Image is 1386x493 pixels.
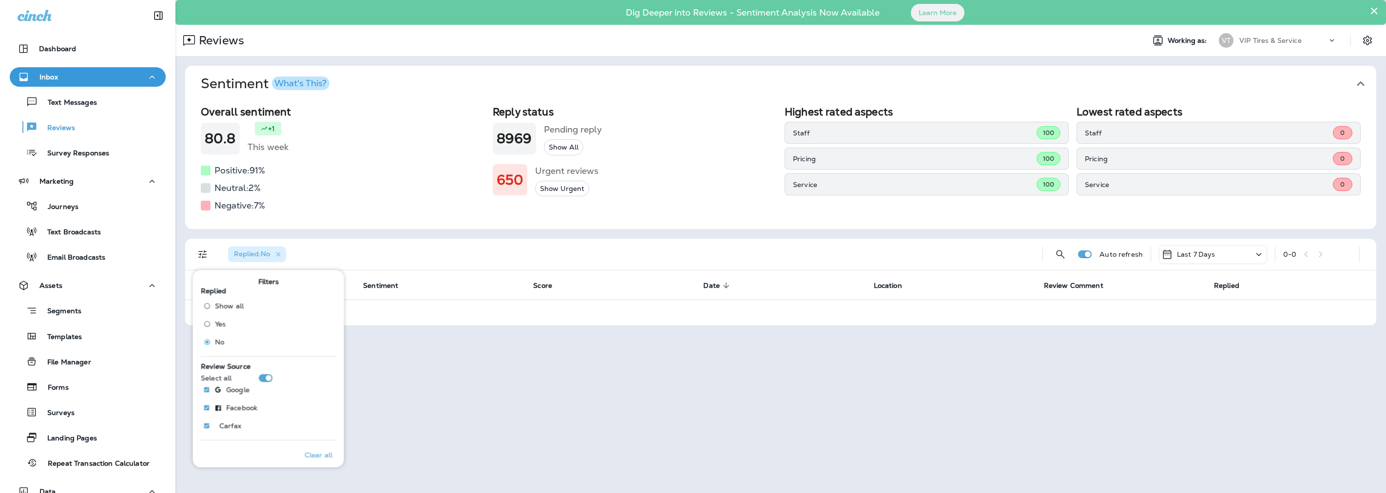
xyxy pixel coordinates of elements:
p: Google [226,386,250,394]
span: Working as: [1168,37,1209,45]
p: Email Broadcasts [38,253,105,263]
span: Replied : No [234,249,270,258]
span: Review Comment [1044,282,1103,290]
p: Marketing [39,177,74,185]
p: Service [793,181,1037,189]
button: Text Broadcasts [10,221,166,242]
p: Service [1085,181,1333,189]
button: Clear all [300,443,336,467]
button: Survey Responses [10,142,166,163]
p: Survey Responses [38,149,109,158]
p: Reviews [38,124,75,133]
h5: Negative: 7 % [214,198,265,213]
span: Date [703,282,720,290]
button: Learn More [911,4,964,21]
button: Journeys [10,196,166,216]
button: Templates [10,326,166,346]
button: Collapse Sidebar [145,6,172,25]
p: Assets [39,282,62,289]
h2: Overall sentiment [201,106,485,118]
span: Replied [1214,281,1252,290]
p: Clear all [304,451,332,459]
span: Score [533,281,565,290]
h1: Sentiment [201,76,329,92]
button: Repeat Transaction Calculator [10,453,166,473]
p: Reviews [195,33,244,48]
span: Review Comment [1044,281,1116,290]
button: Segments [10,300,166,321]
button: Text Messages [10,92,166,112]
span: No [215,338,224,346]
span: Date [703,281,732,290]
span: 100 [1043,180,1054,189]
div: What's This? [274,79,327,88]
p: Facebook [226,404,257,412]
h5: Urgent reviews [535,163,598,179]
p: Staff [793,129,1037,137]
h2: Highest rated aspects [785,106,1069,118]
button: SentimentWhat's This? [193,66,1384,102]
span: Replied [201,286,226,295]
div: Replied:No [228,246,286,262]
p: Surveys [38,409,75,418]
button: Settings [1359,32,1376,49]
div: 0 - 0 [1283,250,1296,258]
h2: Reply status [493,106,777,118]
button: Dashboard [10,39,166,58]
h5: Pending reply [544,122,602,137]
h5: This week [248,139,289,155]
button: Surveys [10,402,166,422]
p: Forms [38,383,69,393]
button: Inbox [10,67,166,87]
span: 0 [1340,129,1345,137]
td: No results. Try adjusting filters [185,300,1376,325]
p: Inbox [39,73,58,81]
div: Filters [193,264,344,467]
span: Review Source [201,362,250,371]
h5: Neutral: 2 % [214,180,261,196]
p: Auto refresh [1099,250,1143,258]
p: Text Broadcasts [38,228,101,237]
p: Select all [201,374,231,382]
button: Show Urgent [535,181,589,197]
span: 0 [1340,154,1345,163]
h1: 8969 [497,131,532,147]
h5: Positive: 91 % [214,163,265,178]
p: Pricing [793,155,1037,163]
span: Replied [1214,282,1239,290]
button: Filters [193,245,212,264]
span: Location [874,281,915,290]
button: Email Broadcasts [10,246,166,267]
p: Landing Pages [38,434,97,443]
p: +1 [268,124,275,133]
p: Last 7 Days [1177,250,1215,258]
button: Forms [10,377,166,397]
span: 100 [1043,154,1054,163]
span: Score [533,282,552,290]
button: Show All [544,139,583,155]
p: Templates [38,333,82,342]
p: VIP Tires & Service [1239,37,1302,44]
p: Journeys [38,203,78,212]
span: Show all [215,302,244,310]
span: Sentiment [363,282,398,290]
span: 0 [1340,180,1345,189]
span: Sentiment [363,281,411,290]
p: Carfax [219,422,241,430]
div: VT [1219,33,1233,48]
p: Segments [38,307,81,317]
span: 100 [1043,129,1054,137]
p: Pricing [1085,155,1333,163]
p: Dashboard [39,45,76,53]
span: Yes [215,320,226,328]
div: SentimentWhat's This? [185,102,1376,229]
button: Landing Pages [10,427,166,448]
span: Filters [258,278,279,286]
span: Location [874,282,902,290]
p: File Manager [38,358,91,367]
p: Dig Deeper into Reviews - Sentiment Analysis Now Available [597,11,908,14]
button: File Manager [10,351,166,372]
button: Assets [10,276,166,295]
h1: 650 [497,172,523,188]
h1: 80.8 [205,131,236,147]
